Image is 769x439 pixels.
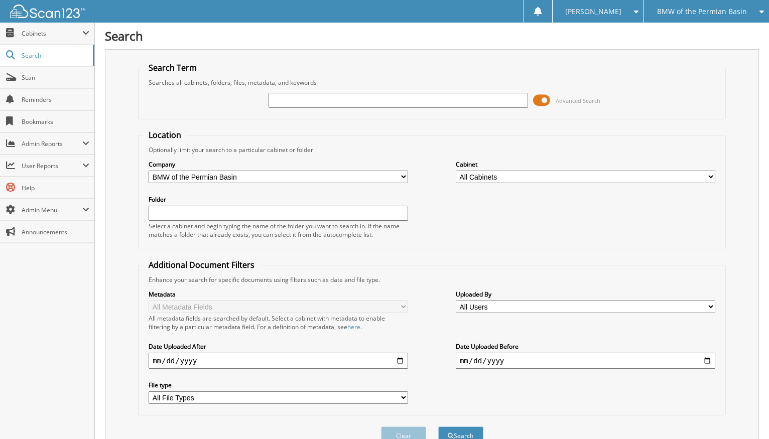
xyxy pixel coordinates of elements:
[144,78,720,87] div: Searches all cabinets, folders, files, metadata, and keywords
[347,323,360,331] a: here
[556,97,600,104] span: Advanced Search
[144,259,260,270] legend: Additional Document Filters
[149,381,408,389] label: File type
[22,162,82,170] span: User Reports
[144,129,186,140] legend: Location
[22,184,89,192] span: Help
[149,160,408,169] label: Company
[149,314,408,331] div: All metadata fields are searched by default. Select a cabinet with metadata to enable filtering b...
[149,353,408,369] input: start
[105,28,759,44] h1: Search
[456,353,715,369] input: end
[22,117,89,126] span: Bookmarks
[149,222,408,239] div: Select a cabinet and begin typing the name of the folder you want to search in. If the name match...
[149,290,408,299] label: Metadata
[149,342,408,351] label: Date Uploaded After
[144,145,720,154] div: Optionally limit your search to a particular cabinet or folder
[565,9,621,15] span: [PERSON_NAME]
[144,62,202,73] legend: Search Term
[22,73,89,82] span: Scan
[456,160,715,169] label: Cabinet
[22,51,88,60] span: Search
[22,95,89,104] span: Reminders
[657,9,747,15] span: BMW of the Permian Basin
[456,342,715,351] label: Date Uploaded Before
[149,195,408,204] label: Folder
[22,228,89,236] span: Announcements
[144,275,720,284] div: Enhance your search for specific documents using filters such as date and file type.
[10,5,85,18] img: scan123-logo-white.svg
[22,139,82,148] span: Admin Reports
[22,29,82,38] span: Cabinets
[456,290,715,299] label: Uploaded By
[22,206,82,214] span: Admin Menu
